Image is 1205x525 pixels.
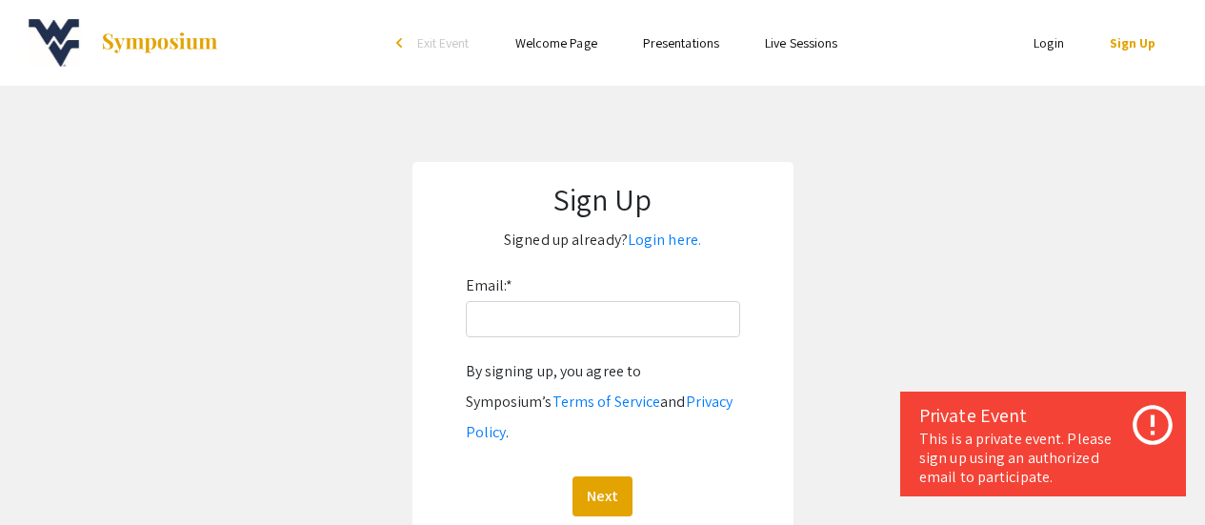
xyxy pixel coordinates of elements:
[919,401,1167,430] div: Private Event
[643,34,719,51] a: Presentations
[27,19,220,67] a: 9th Annual Spring Undergraduate Research Symposium
[432,225,774,255] p: Signed up already?
[417,34,470,51] span: Exit Event
[1110,34,1156,51] a: Sign Up
[572,476,633,516] button: Next
[466,271,513,301] label: Email:
[765,34,837,51] a: Live Sessions
[919,430,1167,487] div: This is a private event. Please sign up using an authorized email to participate.
[515,34,597,51] a: Welcome Page
[432,181,774,217] h1: Sign Up
[552,392,661,412] a: Terms of Service
[396,37,408,49] div: arrow_back_ios
[466,356,740,448] div: By signing up, you agree to Symposium’s and .
[27,19,82,67] img: 9th Annual Spring Undergraduate Research Symposium
[628,230,701,250] a: Login here.
[1034,34,1064,51] a: Login
[100,31,219,54] img: Symposium by ForagerOne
